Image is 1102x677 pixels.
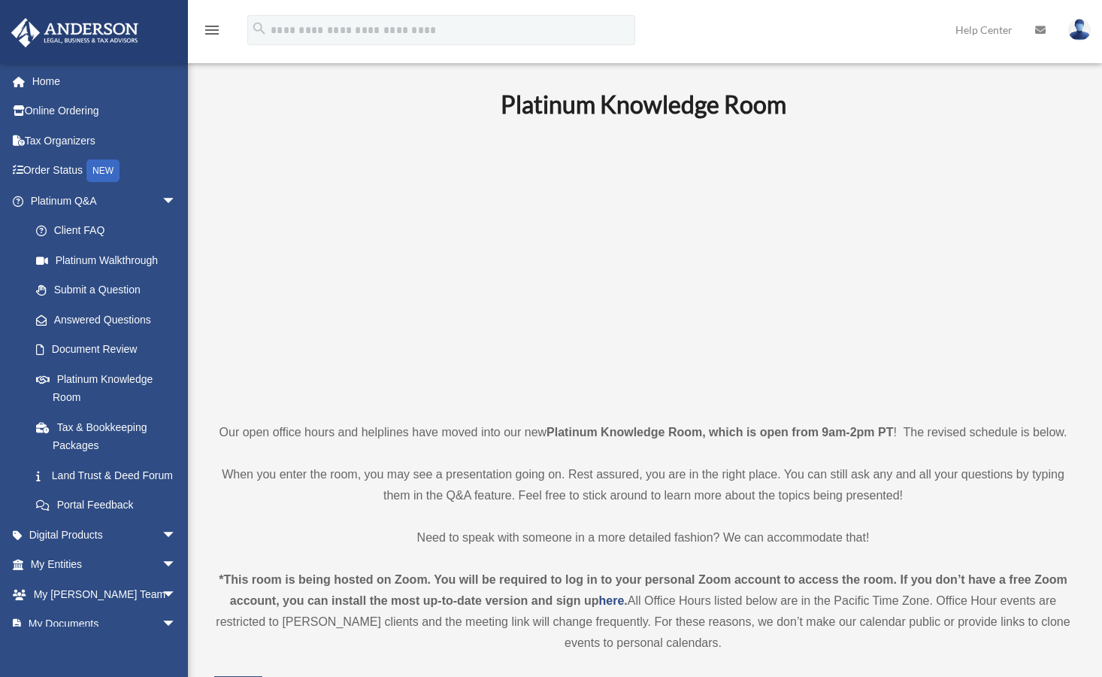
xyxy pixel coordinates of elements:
[219,573,1067,607] strong: *This room is being hosted on Zoom. You will be required to log in to your personal Zoom account ...
[21,412,199,460] a: Tax & Bookkeeping Packages
[21,245,199,275] a: Platinum Walkthrough
[11,579,199,609] a: My [PERSON_NAME] Teamarrow_drop_down
[11,186,199,216] a: Platinum Q&Aarrow_drop_down
[418,140,869,394] iframe: 231110_Toby_KnowledgeRoom
[624,594,627,607] strong: .
[11,520,199,550] a: Digital Productsarrow_drop_down
[214,569,1072,654] div: All Office Hours listed below are in the Pacific Time Zone. Office Hour events are restricted to ...
[214,422,1072,443] p: Our open office hours and helplines have moved into our new ! The revised schedule is below.
[162,579,192,610] span: arrow_drop_down
[203,26,221,39] a: menu
[162,550,192,581] span: arrow_drop_down
[162,609,192,640] span: arrow_drop_down
[599,594,625,607] a: here
[214,527,1072,548] p: Need to speak with someone in a more detailed fashion? We can accommodate that!
[21,335,199,365] a: Document Review
[546,426,893,439] strong: Platinum Knowledge Room, which is open from 9am-2pm PT
[21,364,192,412] a: Platinum Knowledge Room
[214,464,1072,506] p: When you enter the room, you may see a presentation going on. Rest assured, you are in the right ...
[21,490,199,521] a: Portal Feedback
[11,156,199,187] a: Order StatusNEW
[162,520,192,551] span: arrow_drop_down
[21,305,199,335] a: Answered Questions
[7,18,143,47] img: Anderson Advisors Platinum Portal
[11,126,199,156] a: Tax Organizers
[21,275,199,305] a: Submit a Question
[11,609,199,639] a: My Documentsarrow_drop_down
[21,460,199,490] a: Land Trust & Deed Forum
[21,216,199,246] a: Client FAQ
[11,550,199,580] a: My Entitiesarrow_drop_down
[1068,19,1091,41] img: User Pic
[11,96,199,126] a: Online Ordering
[251,20,268,37] i: search
[162,186,192,217] span: arrow_drop_down
[86,159,120,182] div: NEW
[11,66,199,96] a: Home
[203,21,221,39] i: menu
[501,90,786,119] b: Platinum Knowledge Room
